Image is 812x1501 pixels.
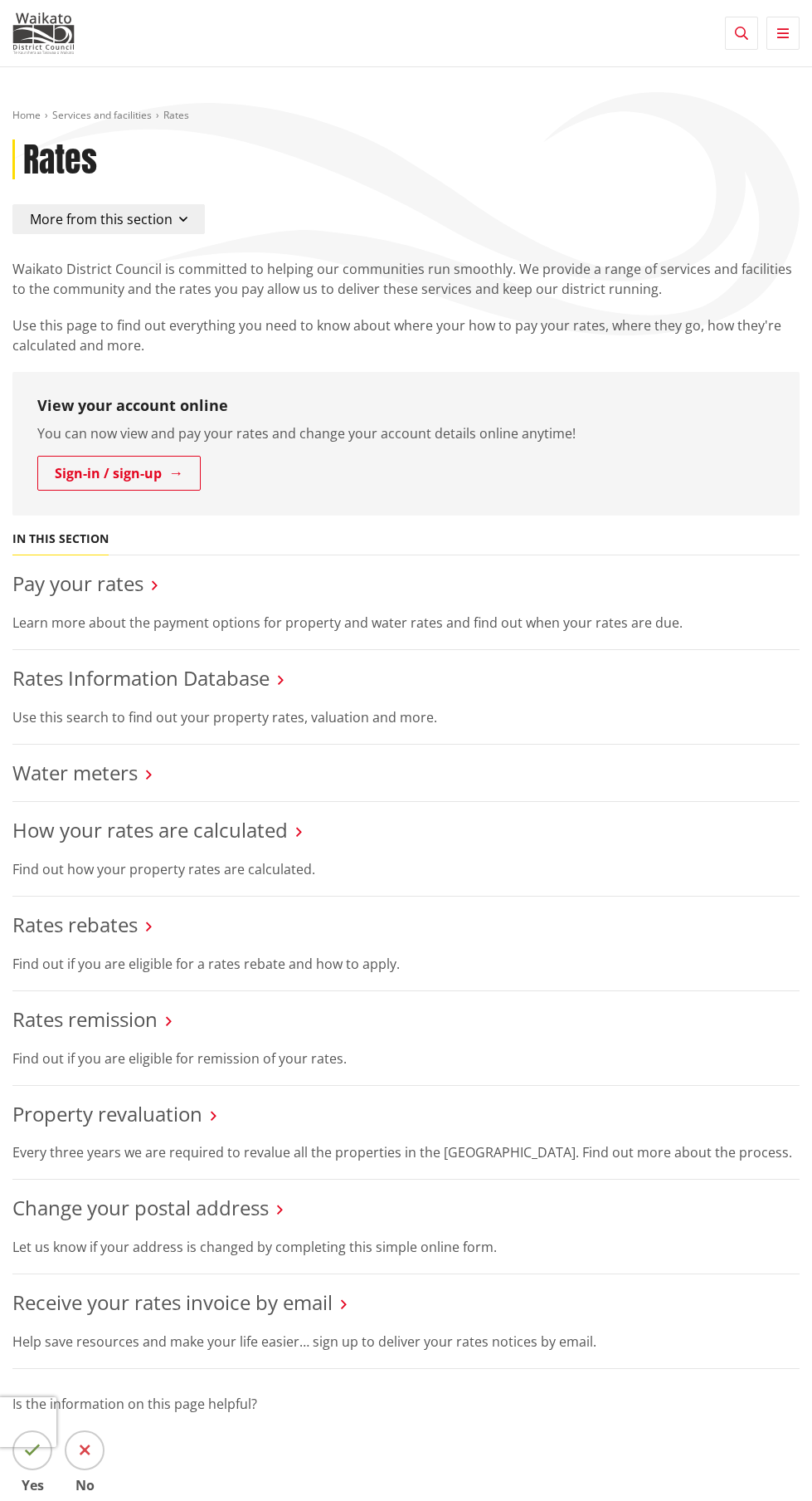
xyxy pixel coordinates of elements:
span: Rates [163,108,189,122]
span: More from this section [30,210,173,228]
p: Find out if you are eligible for remission of your rates. [12,1049,800,1068]
p: Let us know if your address is changed by completing this simple online form. [12,1237,800,1257]
p: Use this page to find out everything you need to know about where your how to pay your rates, whe... [12,315,800,355]
h3: View your account online [37,397,775,415]
a: Pay your rates [12,570,143,597]
a: How your rates are calculated [12,816,288,843]
a: Property revaluation [12,1100,202,1127]
span: No [65,1479,105,1492]
p: Find out how your property rates are calculated. [12,859,800,879]
a: Home [12,108,41,122]
nav: breadcrumb [12,109,800,123]
h1: Rates [23,139,97,179]
a: Water meters [12,759,138,786]
p: Every three years we are required to revalue all the properties in the [GEOGRAPHIC_DATA]. Find ou... [12,1142,800,1162]
a: Rates remission [12,1005,158,1033]
p: Waikato District Council is committed to helping our communities run smoothly. We provide a range... [12,259,800,299]
p: Is the information on this page helpful? [12,1394,800,1414]
button: More from this section [12,204,205,234]
img: Waikato District Council - Te Kaunihera aa Takiwaa o Waikato [12,12,75,54]
p: Help save resources and make your life easier… sign up to deliver your rates notices by email. [12,1332,800,1352]
a: Receive your rates invoice by email [12,1288,333,1316]
p: Use this search to find out your property rates, valuation and more. [12,707,800,727]
p: Find out if you are eligible for a rates rebate and how to apply. [12,954,800,974]
p: You can now view and pay your rates and change your account details online anytime! [37,423,775,443]
a: Rates Information Database [12,664,270,692]
a: Change your postal address [12,1194,269,1221]
a: Sign-in / sign-up [37,456,201,491]
h5: In this section [12,532,109,546]
a: Services and facilities [52,108,152,122]
p: Learn more about the payment options for property and water rates and find out when your rates ar... [12,613,800,633]
span: Yes [12,1479,52,1492]
a: Rates rebates [12,911,138,938]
